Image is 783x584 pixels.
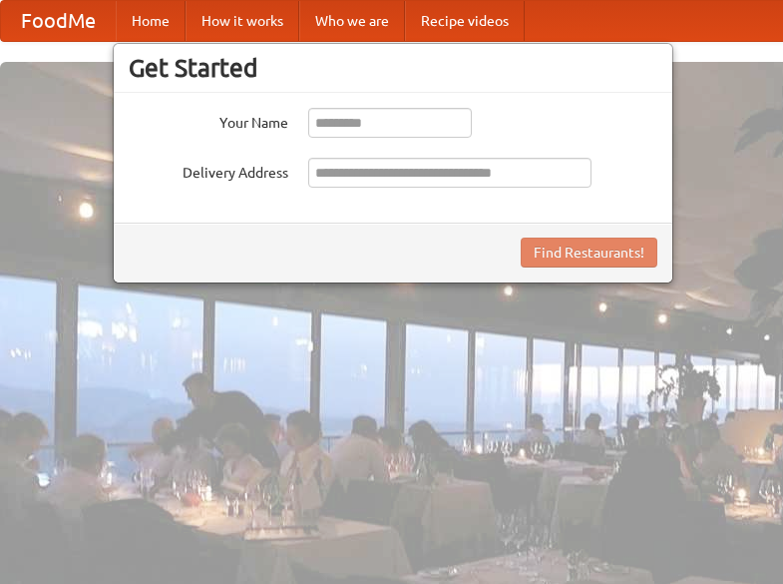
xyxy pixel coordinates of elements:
[116,1,186,41] a: Home
[129,53,657,83] h3: Get Started
[521,238,657,268] button: Find Restaurants!
[405,1,525,41] a: Recipe videos
[299,1,405,41] a: Who we are
[129,108,288,133] label: Your Name
[186,1,299,41] a: How it works
[129,158,288,183] label: Delivery Address
[1,1,116,41] a: FoodMe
